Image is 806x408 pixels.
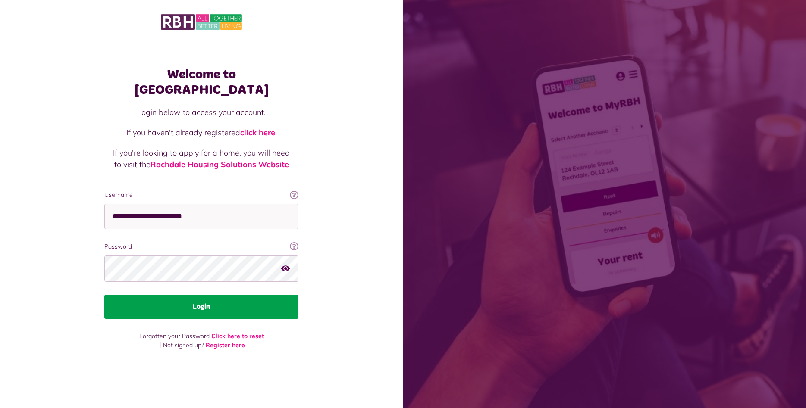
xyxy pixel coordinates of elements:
img: MyRBH [161,13,242,31]
label: Password [104,242,298,251]
span: Forgotten your Password [139,332,210,340]
p: Login below to access your account. [113,106,290,118]
label: Username [104,190,298,199]
h1: Welcome to [GEOGRAPHIC_DATA] [104,67,298,98]
a: Register here [206,341,245,349]
a: Rochdale Housing Solutions Website [151,159,289,169]
button: Login [104,295,298,319]
p: If you're looking to apply for a home, you will need to visit the [113,147,290,170]
span: Not signed up? [163,341,204,349]
a: Click here to reset [211,332,264,340]
p: If you haven't already registered . [113,127,290,138]
a: click here [240,128,275,137]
